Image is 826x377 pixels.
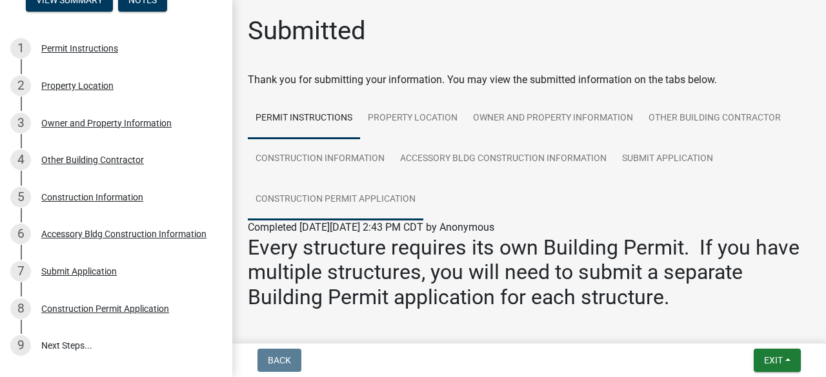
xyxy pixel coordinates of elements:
div: Submit Application [41,267,117,276]
div: Accessory Bldg Construction Information [41,229,206,238]
div: 5 [10,187,31,208]
a: Property Location [360,98,465,139]
a: Submit Application [614,139,721,180]
div: 4 [10,150,31,170]
a: Construction Information [248,139,392,180]
div: 1 [10,38,31,59]
button: Exit [754,349,801,372]
h2: Every structure requires its own Building Permit. If you have multiple structures, you will need ... [248,235,811,309]
a: Permit Instructions [248,98,360,139]
div: Owner and Property Information [41,119,172,128]
span: Back [268,355,291,365]
div: 8 [10,298,31,319]
div: 9 [10,335,31,356]
span: Completed [DATE][DATE] 2:43 PM CDT by Anonymous [248,221,494,233]
div: Permit Instructions [41,44,118,53]
button: Back [257,349,301,372]
div: 2 [10,75,31,96]
div: Thank you for submitting your information. You may view the submitted information on the tabs below. [248,72,811,88]
h1: Submitted [248,15,366,46]
div: Property Location [41,81,114,90]
a: Owner and Property Information [465,98,641,139]
div: Construction Information [41,193,143,202]
a: Other Building Contractor [641,98,789,139]
div: Other Building Contractor [41,155,144,164]
a: Construction Permit Application [248,179,423,220]
a: Accessory Bldg Construction Information [392,139,614,180]
div: 7 [10,261,31,282]
div: 3 [10,113,31,133]
span: Exit [764,355,783,365]
div: 6 [10,224,31,244]
div: Construction Permit Application [41,304,169,313]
